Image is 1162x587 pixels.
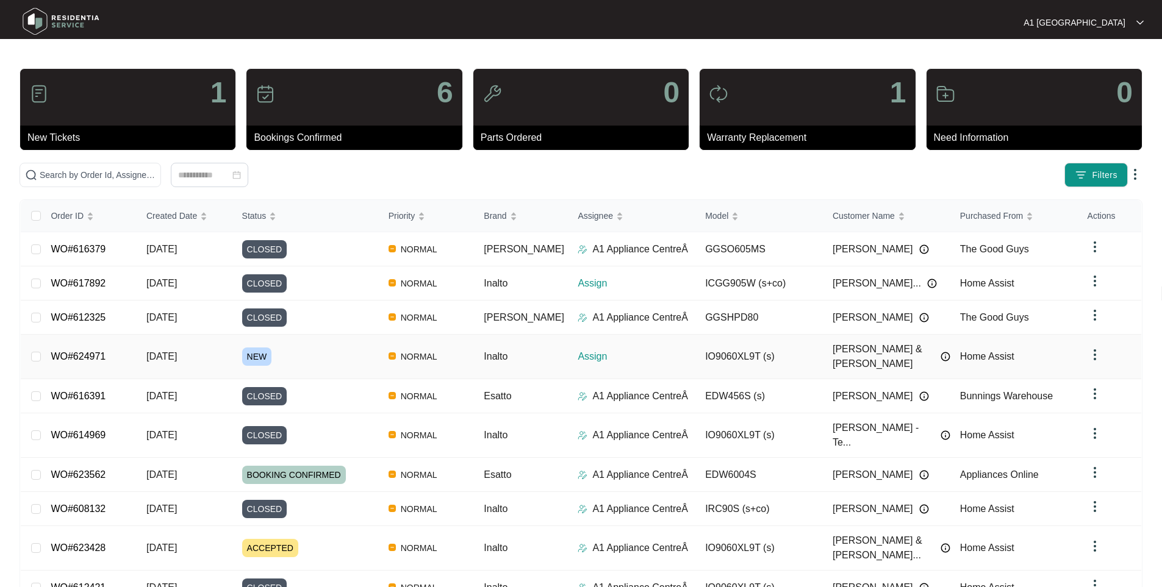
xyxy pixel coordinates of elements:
[833,242,913,257] span: [PERSON_NAME]
[437,78,453,107] p: 6
[592,428,688,443] p: A1 Appliance CentreÂ
[960,391,1053,401] span: Bunnings Warehouse
[146,391,177,401] span: [DATE]
[592,502,688,516] p: A1 Appliance CentreÂ
[960,469,1039,480] span: Appliances Online
[695,301,823,335] td: GGSHPD80
[484,244,564,254] span: [PERSON_NAME]
[936,84,955,104] img: icon
[578,470,587,480] img: Assigner Icon
[242,274,287,293] span: CLOSED
[484,469,511,480] span: Esatto
[146,209,197,222] span: Created Date
[242,209,267,222] span: Status
[396,276,442,291] span: NORMAL
[568,200,695,232] th: Assignee
[695,266,823,301] td: ICGG905W (s+co)
[919,504,929,514] img: Info icon
[396,242,442,257] span: NORMAL
[578,313,587,322] img: Assigner Icon
[40,168,156,182] input: Search by Order Id, Assignee Name, Customer Name, Brand and Model
[474,200,568,232] th: Brand
[1075,169,1087,181] img: filter icon
[389,352,396,360] img: Vercel Logo
[389,245,396,252] img: Vercel Logo
[51,430,106,440] a: WO#614969
[396,389,442,404] span: NORMAL
[833,276,921,291] span: [PERSON_NAME]...
[1088,539,1102,553] img: dropdown arrow
[41,200,137,232] th: Order ID
[950,200,1078,232] th: Purchased From
[833,389,913,404] span: [PERSON_NAME]
[960,503,1014,514] span: Home Assist
[695,232,823,266] td: GGSO605MS
[389,279,396,286] img: Vercel Logo
[146,430,177,440] span: [DATE]
[389,209,415,222] span: Priority
[232,200,379,232] th: Status
[592,310,688,325] p: A1 Appliance CentreÂ
[941,352,950,361] img: Info icon
[960,351,1014,361] span: Home Assist
[919,470,929,480] img: Info icon
[1088,499,1102,514] img: dropdown arrow
[396,310,442,325] span: NORMAL
[695,200,823,232] th: Model
[578,504,587,514] img: Assigner Icon
[146,351,177,361] span: [DATE]
[51,503,106,514] a: WO#608132
[484,543,507,553] span: Inalto
[1088,240,1102,254] img: dropdown arrow
[578,391,587,401] img: Assigner Icon
[578,349,695,364] p: Assign
[1088,465,1102,480] img: dropdown arrow
[592,541,688,555] p: A1 Appliance CentreÂ
[484,351,507,361] span: Inalto
[210,78,227,107] p: 1
[484,391,511,401] span: Esatto
[242,500,287,518] span: CLOSED
[1064,163,1128,187] button: filter iconFilters
[695,335,823,379] td: IO9060XL9T (s)
[242,240,287,258] span: CLOSED
[919,313,929,322] img: Info icon
[592,389,688,404] p: A1 Appliance CentreÂ
[484,430,507,440] span: Inalto
[396,349,442,364] span: NORMAL
[592,468,688,482] p: A1 Appliance CentreÂ
[51,351,106,361] a: WO#624971
[146,543,177,553] span: [DATE]
[389,431,396,438] img: Vercel Logo
[29,84,49,104] img: icon
[707,130,915,145] p: Warranty Replacement
[1024,16,1125,29] p: A1 [GEOGRAPHIC_DATA]
[242,387,287,405] span: CLOSED
[709,84,728,104] img: icon
[663,78,680,107] p: 0
[481,130,689,145] p: Parts Ordered
[389,544,396,551] img: Vercel Logo
[396,502,442,516] span: NORMAL
[960,278,1014,288] span: Home Assist
[919,391,929,401] img: Info icon
[1088,426,1102,441] img: dropdown arrow
[146,278,177,288] span: [DATE]
[833,421,934,450] span: [PERSON_NAME] - Te...
[1088,386,1102,401] img: dropdown arrow
[254,130,462,145] p: Bookings Confirmed
[578,244,587,254] img: Assigner Icon
[242,426,287,444] span: CLOSED
[890,78,906,107] p: 1
[379,200,475,232] th: Priority
[1092,169,1117,182] span: Filters
[960,543,1014,553] span: Home Assist
[695,526,823,571] td: IO9060XL9T (s)
[27,130,235,145] p: New Tickets
[1116,78,1133,107] p: 0
[482,84,502,104] img: icon
[51,209,84,222] span: Order ID
[146,244,177,254] span: [DATE]
[592,242,688,257] p: A1 Appliance CentreÂ
[484,312,564,322] span: [PERSON_NAME]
